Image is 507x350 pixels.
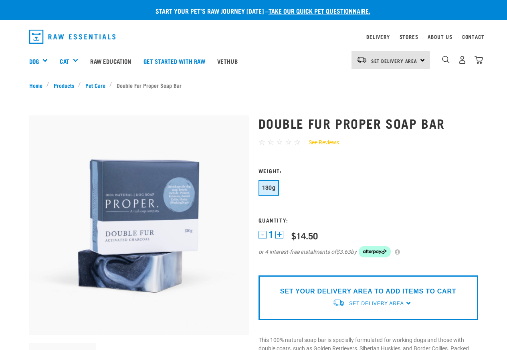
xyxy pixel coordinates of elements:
[262,184,276,191] span: 130g
[267,138,274,147] span: ☆
[276,138,283,147] span: ☆
[462,35,485,38] a: Contact
[428,35,452,38] a: About Us
[29,30,116,44] img: Raw Essentials Logo
[336,248,351,256] span: $3.63
[137,45,211,77] a: Get started with Raw
[280,287,456,296] p: SET YOUR DELIVERY AREA TO ADD ITEMS TO CART
[29,81,47,89] a: Home
[259,217,478,223] h3: Quantity:
[259,180,279,196] button: 130g
[259,168,478,174] h3: Weight:
[366,35,390,38] a: Delivery
[259,246,478,257] div: or 4 interest-free instalments of by
[400,35,418,38] a: Stores
[269,9,370,12] a: take our quick pet questionnaire.
[49,81,78,89] a: Products
[60,57,69,66] a: Cat
[356,56,367,63] img: van-moving.png
[84,45,137,77] a: Raw Education
[301,138,339,147] a: See Reviews
[29,115,249,335] img: Double fur soap
[371,59,418,62] span: Set Delivery Area
[475,56,483,64] img: home-icon@2x.png
[259,231,267,239] button: -
[29,57,39,66] a: Dog
[359,246,391,257] img: Afterpay
[332,299,345,307] img: van-moving.png
[294,138,301,147] span: ☆
[211,45,244,77] a: Vethub
[349,301,404,306] span: Set Delivery Area
[81,81,109,89] a: Pet Care
[259,138,265,147] span: ☆
[269,231,273,239] span: 1
[29,81,478,89] nav: breadcrumbs
[458,56,467,64] img: user.png
[23,26,485,47] nav: dropdown navigation
[285,138,292,147] span: ☆
[291,231,318,241] div: $14.50
[275,231,283,239] button: +
[442,56,450,63] img: home-icon-1@2x.png
[259,116,478,130] h1: Double Fur Proper Soap Bar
